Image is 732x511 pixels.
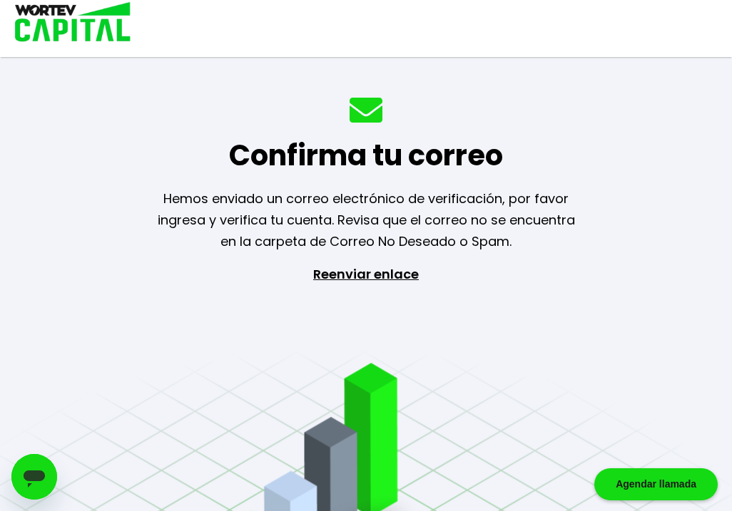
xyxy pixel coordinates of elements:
[594,468,718,500] div: Agendar llamada
[229,134,503,177] h1: Confirma tu correo
[350,98,382,123] img: mail-icon.3fa1eb17.svg
[11,454,57,500] iframe: Botón para iniciar la ventana de mensajería
[300,264,432,413] p: Reenviar enlace
[139,188,593,252] p: Hemos enviado un correo electrónico de verificación, por favor ingresa y verifica tu cuenta. Revi...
